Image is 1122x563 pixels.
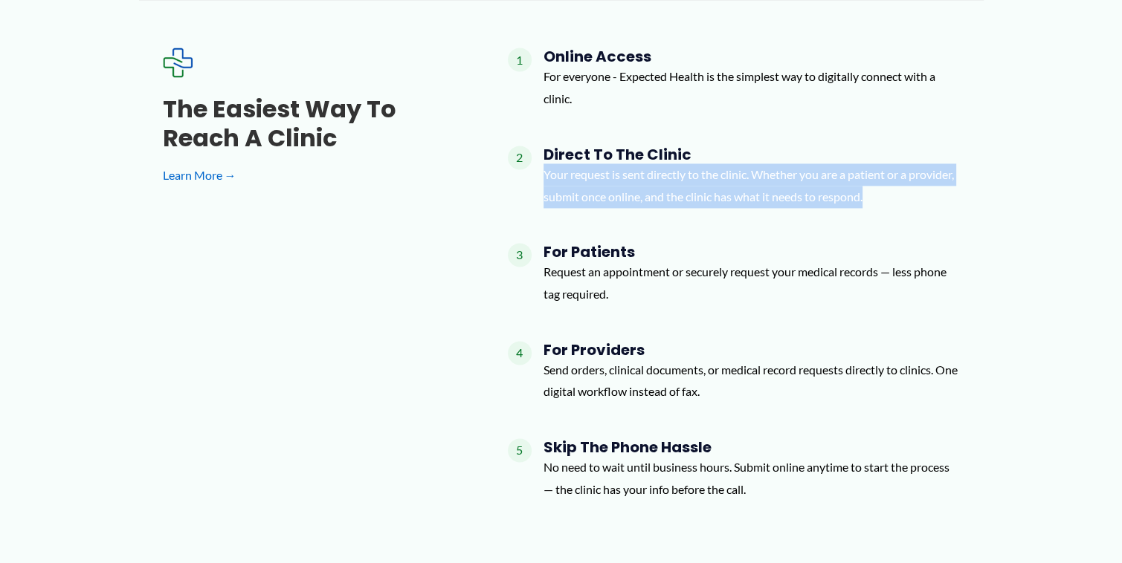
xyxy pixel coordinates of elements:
span: 1 [508,48,532,71]
h4: For Patients [544,243,960,261]
span: 2 [508,146,532,169]
h3: The Easiest Way to Reach a Clinic [163,95,460,152]
h4: Direct to the Clinic [544,146,960,163]
p: Your request is sent directly to the clinic. Whether you are a patient or a provider, submit once... [544,163,960,207]
span: 5 [508,438,532,462]
h4: Online Access [544,48,960,65]
img: Expected Healthcare Logo [163,48,193,77]
p: Send orders, clinical documents, or medical record requests directly to clinics. One digital work... [544,359,960,403]
span: 3 [508,243,532,267]
p: Request an appointment or securely request your medical records — less phone tag required. [544,261,960,305]
p: No need to wait until business hours. Submit online anytime to start the process — the clinic has... [544,456,960,500]
h4: For Providers [544,341,960,359]
h4: Skip the Phone Hassle [544,438,960,456]
a: Learn More → [163,164,460,186]
span: 4 [508,341,532,365]
p: For everyone - Expected Health is the simplest way to digitally connect with a clinic. [544,65,960,109]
